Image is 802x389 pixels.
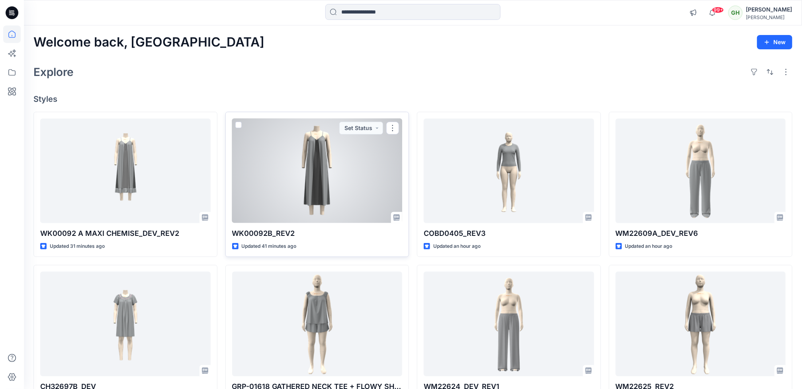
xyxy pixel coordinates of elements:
a: GRP-01618 GATHERED NECK TEE + FLOWY SHORT_REV1 [232,272,403,376]
button: New [757,35,792,49]
a: CH32697B_DEV [40,272,211,376]
p: COBD0405_REV3 [424,228,594,239]
a: COBD0405_REV3 [424,119,594,223]
p: WK00092B_REV2 [232,228,403,239]
a: WM22609A_DEV_REV6 [616,119,786,223]
h2: Welcome back, [GEOGRAPHIC_DATA] [33,35,264,50]
a: WK00092 A MAXI CHEMISE_DEV_REV2 [40,119,211,223]
p: Updated an hour ago [625,242,673,251]
a: WM22625_REV2 [616,272,786,376]
h4: Styles [33,94,792,104]
div: GH [728,6,743,20]
div: [PERSON_NAME] [746,5,792,14]
p: WK00092 A MAXI CHEMISE_DEV_REV2 [40,228,211,239]
a: WM22624_DEV_REV1 [424,272,594,376]
p: WM22609A_DEV_REV6 [616,228,786,239]
h2: Explore [33,66,74,78]
a: WK00092B_REV2 [232,119,403,223]
span: 99+ [712,7,724,13]
p: Updated 31 minutes ago [50,242,105,251]
div: [PERSON_NAME] [746,14,792,20]
p: Updated an hour ago [433,242,481,251]
p: Updated 41 minutes ago [242,242,297,251]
